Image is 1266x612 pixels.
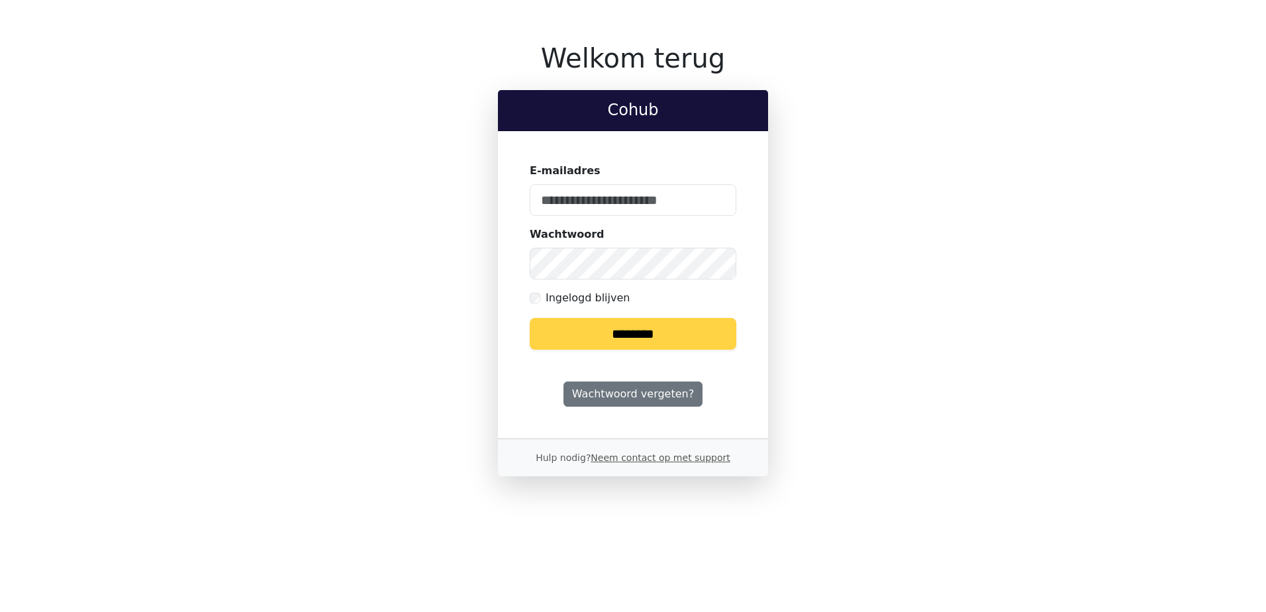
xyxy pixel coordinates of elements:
h1: Welkom terug [498,42,768,74]
label: Ingelogd blijven [546,290,630,306]
label: E-mailadres [530,163,601,179]
h2: Cohub [509,101,757,120]
a: Wachtwoord vergeten? [563,382,703,407]
label: Wachtwoord [530,227,605,242]
a: Neem contact op met support [591,452,730,463]
small: Hulp nodig? [536,452,730,463]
